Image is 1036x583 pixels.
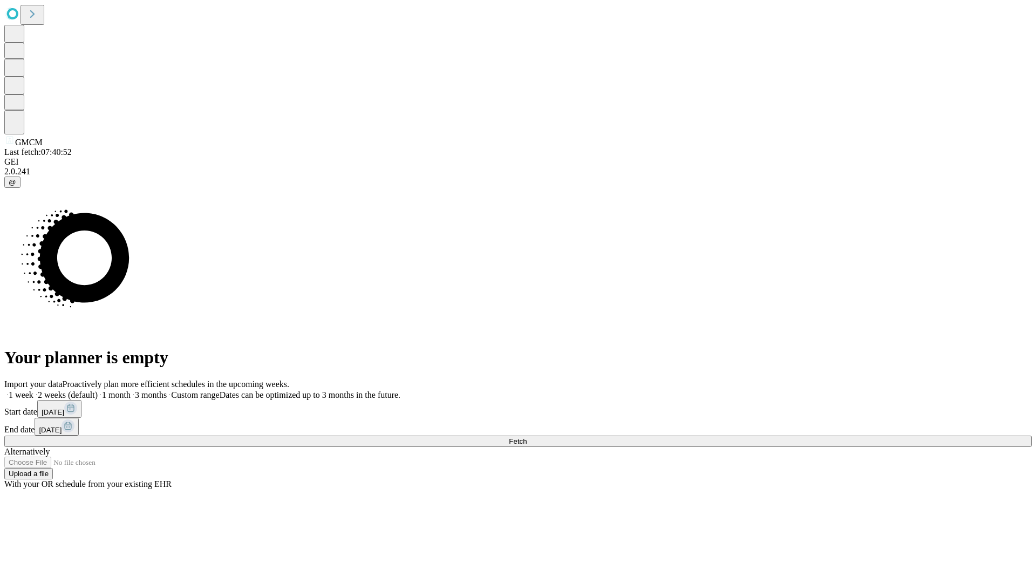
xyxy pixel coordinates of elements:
[9,178,16,186] span: @
[4,167,1032,177] div: 2.0.241
[4,436,1032,447] button: Fetch
[35,418,79,436] button: [DATE]
[15,138,43,147] span: GMCM
[9,390,33,399] span: 1 week
[4,379,63,389] span: Import your data
[4,468,53,479] button: Upload a file
[63,379,289,389] span: Proactively plan more efficient schedules in the upcoming weeks.
[135,390,167,399] span: 3 months
[39,426,62,434] span: [DATE]
[37,400,81,418] button: [DATE]
[509,437,527,445] span: Fetch
[102,390,131,399] span: 1 month
[4,418,1032,436] div: End date
[4,147,72,157] span: Last fetch: 07:40:52
[220,390,400,399] span: Dates can be optimized up to 3 months in the future.
[4,447,50,456] span: Alternatively
[4,400,1032,418] div: Start date
[4,177,21,188] button: @
[4,348,1032,368] h1: Your planner is empty
[4,479,172,489] span: With your OR schedule from your existing EHR
[171,390,219,399] span: Custom range
[38,390,98,399] span: 2 weeks (default)
[4,157,1032,167] div: GEI
[42,408,64,416] span: [DATE]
